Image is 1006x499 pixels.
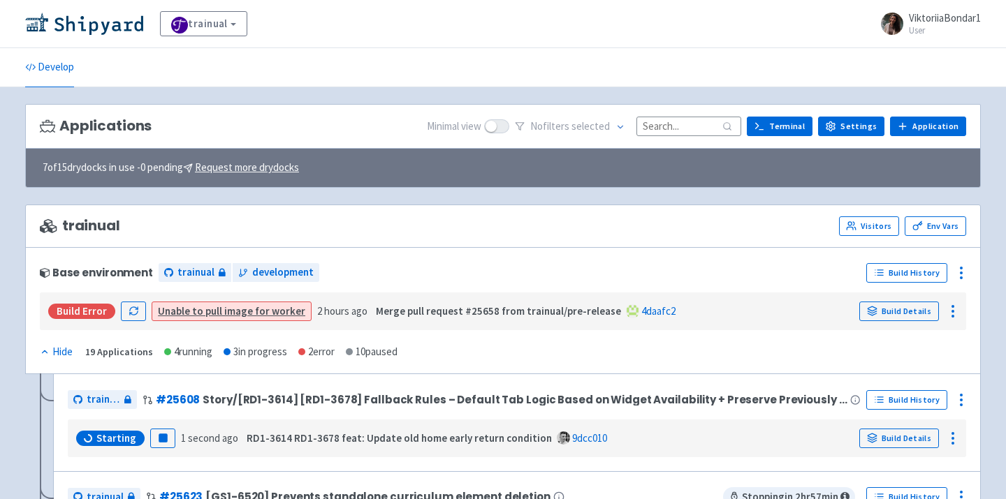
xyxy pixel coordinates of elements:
a: trainual [160,11,247,36]
a: Build History [866,263,947,283]
span: Starting [96,431,136,445]
a: Build Details [859,429,939,448]
a: Application [890,117,966,136]
strong: Merge pull request #25658 from trainual/pre-release [376,304,621,318]
span: Story/[RD1-3614] [RD1-3678] Fallback Rules – Default Tab Logic Based on Widget Availability + Pre... [203,394,847,405]
a: Build Details [859,301,939,321]
button: Pause [150,429,175,448]
span: No filter s [530,119,610,135]
h3: Applications [40,118,152,134]
a: #25608 [156,392,200,407]
a: trainual [68,390,137,409]
input: Search... [636,117,741,135]
div: Hide [40,344,73,360]
a: Unable to pull image for worker [158,304,305,318]
a: development [233,263,319,282]
span: development [252,265,314,281]
div: 2 error [298,344,335,360]
div: Base environment [40,267,153,278]
time: 2 hours ago [317,304,367,318]
a: Build History [866,390,947,410]
div: 19 Applications [85,344,153,360]
img: Shipyard logo [25,13,143,35]
span: selected [571,119,610,133]
div: 3 in progress [224,344,287,360]
a: trainual [159,263,231,282]
small: User [909,26,981,35]
span: trainual [87,392,120,408]
a: Visitors [839,216,899,236]
span: trainual [177,265,214,281]
a: Env Vars [905,216,966,236]
span: 7 of 15 drydocks in use - 0 pending [43,160,299,176]
span: Minimal view [427,119,481,135]
a: 4daafc2 [641,304,676,318]
a: ViktoriiaBondar1 User [873,13,981,35]
span: ViktoriiaBondar1 [909,11,981,24]
time: 1 second ago [181,431,238,445]
a: Develop [25,48,74,87]
span: trainual [40,218,120,234]
a: Settings [818,117,884,136]
a: Terminal [747,117,812,136]
u: Request more drydocks [195,161,299,174]
a: 9dcc010 [572,431,607,445]
strong: RD1-3614 RD1-3678 feat: Update old home early return condition [247,431,552,445]
div: Build Error [48,304,115,319]
div: 4 running [164,344,212,360]
div: 10 paused [346,344,398,360]
button: Hide [40,344,74,360]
